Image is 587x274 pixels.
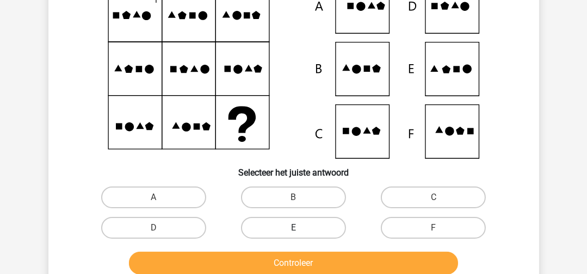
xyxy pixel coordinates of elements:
h6: Selecteer het juiste antwoord [66,159,522,178]
label: E [241,217,346,239]
label: B [241,186,346,208]
label: F [381,217,486,239]
label: C [381,186,486,208]
label: D [101,217,206,239]
label: A [101,186,206,208]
